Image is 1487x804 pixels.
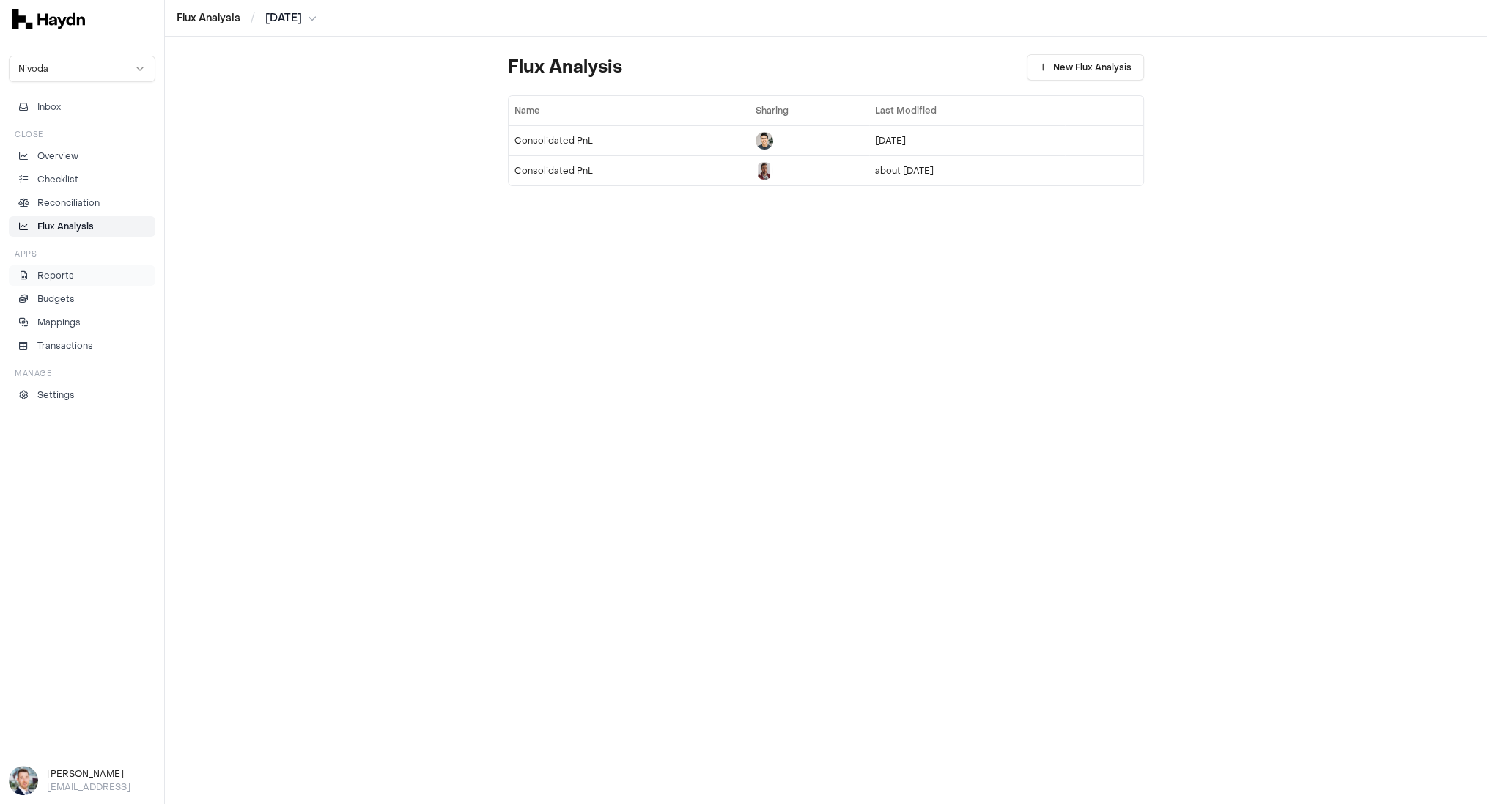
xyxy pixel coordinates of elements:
[177,11,317,26] nav: breadcrumb
[37,316,81,329] p: Mappings
[514,165,744,177] div: Consolidated PnL
[756,132,773,150] img: Jeremy Hon
[509,96,750,125] th: Name
[47,781,155,794] p: [EMAIL_ADDRESS]
[9,385,155,405] a: Settings
[9,97,155,117] button: Inbox
[37,388,75,402] p: Settings
[508,56,622,79] h1: Flux Analysis
[15,129,43,140] h3: Close
[37,292,75,306] p: Budgets
[1027,54,1144,81] button: New Flux Analysis
[12,9,85,29] img: svg+xml,%3c
[869,125,1065,155] td: [DATE]
[37,196,100,210] p: Reconciliation
[15,248,37,259] h3: Apps
[9,289,155,309] a: Budgets
[9,216,155,237] a: Flux Analysis
[9,766,38,795] img: Ole Heine
[265,11,317,26] button: [DATE]
[37,339,93,353] p: Transactions
[869,155,1065,185] td: about [DATE]
[37,173,78,186] p: Checklist
[47,767,155,781] h3: [PERSON_NAME]
[9,146,155,166] a: Overview
[9,193,155,213] a: Reconciliation
[9,312,155,333] a: Mappings
[756,162,773,180] img: JP Smit
[9,336,155,356] a: Transactions
[750,96,869,125] th: Sharing
[514,135,744,147] div: Consolidated PnL
[265,11,302,26] span: [DATE]
[248,10,258,25] span: /
[177,11,240,26] a: Flux Analysis
[37,150,78,163] p: Overview
[9,265,155,286] a: Reports
[9,169,155,190] a: Checklist
[37,220,94,233] p: Flux Analysis
[869,96,1065,125] th: Last Modified
[37,100,61,114] span: Inbox
[15,368,51,379] h3: Manage
[37,269,74,282] p: Reports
